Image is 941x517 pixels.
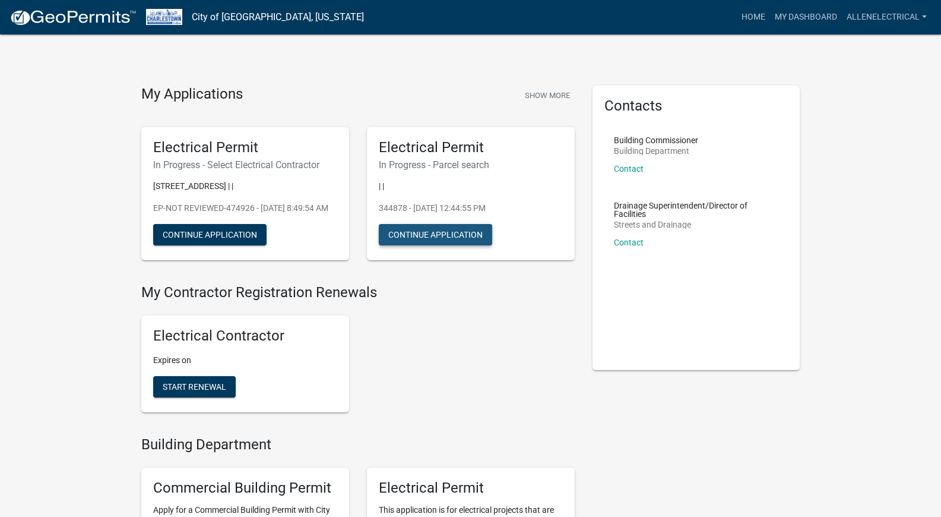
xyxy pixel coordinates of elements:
[153,354,337,367] p: Expires on
[146,9,182,25] img: City of Charlestown, Indiana
[153,139,337,156] h5: Electrical Permit
[770,6,842,29] a: My Dashboard
[141,284,575,301] h4: My Contractor Registration Renewals
[153,180,337,193] p: [STREET_ADDRESS] | |
[379,139,563,156] h5: Electrical Permit
[604,97,788,115] h5: Contacts
[379,180,563,193] p: | |
[379,224,492,245] button: Continue Application
[163,382,226,392] span: Start Renewal
[614,201,779,218] p: Drainage Superintendent/Director of Facilities
[379,480,563,497] h5: Electrical Permit
[141,436,575,453] h4: Building Department
[737,6,770,29] a: Home
[192,7,364,27] a: City of [GEOGRAPHIC_DATA], [US_STATE]
[141,86,243,103] h4: My Applications
[153,202,337,215] p: EP-NOT REVIEWED-474926 - [DATE] 8:49:54 AM
[379,202,563,215] p: 344878 - [DATE] 12:44:55 PM
[153,327,337,345] h5: Electrical Contractor
[141,284,575,422] wm-registration-list-section: My Contractor Registration Renewals
[614,164,644,174] a: Contact
[153,480,337,497] h5: Commercial Building Permit
[520,86,575,105] button: Show More
[614,220,779,229] p: Streets and Drainage
[614,238,644,247] a: Contact
[379,159,563,171] h6: In Progress - Parcel search
[153,159,337,171] h6: In Progress - Select Electrical Contractor
[153,376,236,398] button: Start Renewal
[614,147,698,155] p: Building Department
[614,136,698,144] p: Building Commissioner
[153,224,267,245] button: Continue Application
[842,6,932,29] a: AllenElectrical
